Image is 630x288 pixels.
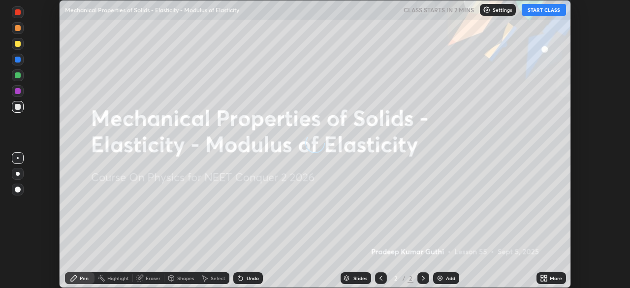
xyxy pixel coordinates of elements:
img: add-slide-button [436,274,444,282]
div: 2 [408,274,413,283]
div: / [403,275,406,281]
div: Shapes [177,276,194,281]
p: Settings [493,7,512,12]
div: 2 [391,275,401,281]
div: Select [211,276,225,281]
img: class-settings-icons [483,6,491,14]
div: Pen [80,276,89,281]
h5: CLASS STARTS IN 2 MINS [404,5,474,14]
div: Add [446,276,455,281]
div: Slides [353,276,367,281]
button: START CLASS [522,4,566,16]
p: Mechanical Properties of Solids - Elasticity - Modulus of Elasticity [65,6,239,14]
div: Undo [247,276,259,281]
div: More [550,276,562,281]
div: Highlight [107,276,129,281]
div: Eraser [146,276,160,281]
